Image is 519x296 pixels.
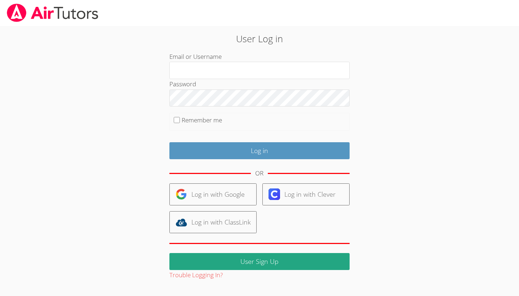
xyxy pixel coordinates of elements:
[169,253,350,270] a: User Sign Up
[176,188,187,200] img: google-logo-50288ca7cdecda66e5e0955fdab243c47b7ad437acaf1139b6f446037453330a.svg
[169,211,257,233] a: Log in with ClassLink
[269,188,280,200] img: clever-logo-6eab21bc6e7a338710f1a6ff85c0baf02591cd810cc4098c63d3a4b26e2feb20.svg
[182,116,222,124] label: Remember me
[255,168,263,179] div: OR
[169,183,257,205] a: Log in with Google
[169,270,223,280] button: Trouble Logging In?
[119,32,400,45] h2: User Log in
[6,4,99,22] img: airtutors_banner-c4298cdbf04f3fff15de1276eac7730deb9818008684d7c2e4769d2f7ddbe033.png
[169,142,350,159] input: Log in
[262,183,350,205] a: Log in with Clever
[169,52,222,61] label: Email or Username
[176,217,187,228] img: classlink-logo-d6bb404cc1216ec64c9a2012d9dc4662098be43eaf13dc465df04b49fa7ab582.svg
[169,80,196,88] label: Password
